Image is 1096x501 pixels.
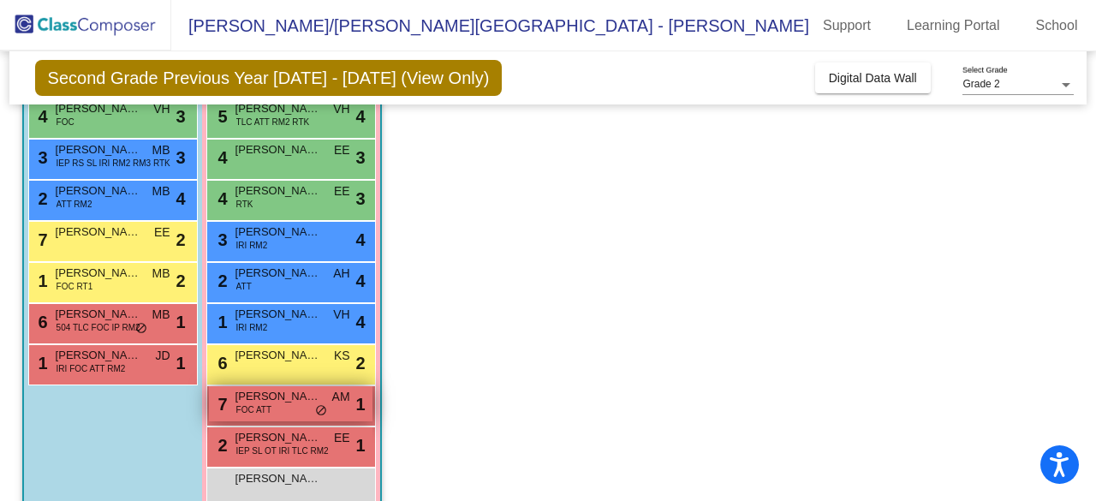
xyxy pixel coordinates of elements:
[236,280,252,293] span: ATT
[235,265,321,282] span: [PERSON_NAME]
[214,395,228,414] span: 7
[57,280,93,293] span: FOC RT1
[176,186,185,212] span: 4
[57,321,140,334] span: 504 TLC FOC IP RM2
[829,71,917,85] span: Digital Data Wall
[235,429,321,446] span: [PERSON_NAME]
[355,268,365,294] span: 4
[176,268,185,294] span: 2
[332,388,350,406] span: AM
[152,182,170,200] span: MB
[171,12,809,39] span: [PERSON_NAME]/[PERSON_NAME][GEOGRAPHIC_DATA] - [PERSON_NAME]
[214,436,228,455] span: 2
[176,145,185,170] span: 3
[34,107,48,126] span: 4
[176,104,185,129] span: 3
[236,116,310,128] span: TLC ATT RM2 RTK
[235,182,321,200] span: [PERSON_NAME]
[235,388,321,405] span: [PERSON_NAME]
[236,198,253,211] span: RTK
[56,347,141,364] span: [PERSON_NAME]
[34,354,48,373] span: 1
[56,265,141,282] span: [PERSON_NAME]
[235,306,321,323] span: [PERSON_NAME]
[57,157,170,170] span: IEP RS SL IRI RM2 RM3 RTK
[176,227,185,253] span: 2
[235,347,321,364] span: [PERSON_NAME]
[153,100,170,118] span: VH
[57,198,92,211] span: ATT RM2
[214,148,228,167] span: 4
[236,321,268,334] span: IRI RM2
[333,265,349,283] span: AH
[355,104,365,129] span: 4
[235,224,321,241] span: [PERSON_NAME]
[893,12,1014,39] a: Learning Portal
[355,227,365,253] span: 4
[355,309,365,335] span: 4
[35,60,503,96] span: Second Grade Previous Year [DATE] - [DATE] (View Only)
[355,186,365,212] span: 3
[57,362,126,375] span: IRI FOC ATT RM2
[214,271,228,290] span: 2
[355,432,365,458] span: 1
[809,12,885,39] a: Support
[56,100,141,117] span: [PERSON_NAME]
[236,403,271,416] span: FOC ATT
[135,322,147,336] span: do_not_disturb_alt
[334,347,350,365] span: KS
[152,141,170,159] span: MB
[34,230,48,249] span: 7
[235,100,321,117] span: [PERSON_NAME]
[355,391,365,417] span: 1
[815,63,931,93] button: Digital Data Wall
[56,182,141,200] span: [PERSON_NAME]
[56,224,141,241] span: [PERSON_NAME]
[214,230,228,249] span: 3
[355,145,365,170] span: 3
[57,116,74,128] span: FOC
[315,404,327,418] span: do_not_disturb_alt
[333,100,349,118] span: VH
[34,189,48,208] span: 2
[333,306,349,324] span: VH
[56,141,141,158] span: [PERSON_NAME]
[152,265,170,283] span: MB
[34,313,48,331] span: 6
[214,189,228,208] span: 4
[34,271,48,290] span: 1
[962,78,999,90] span: Grade 2
[152,306,170,324] span: MB
[334,141,350,159] span: EE
[236,239,268,252] span: IRI RM2
[214,354,228,373] span: 6
[235,141,321,158] span: [PERSON_NAME]
[236,444,329,457] span: IEP SL OT IRI TLC RM2
[34,148,48,167] span: 3
[334,182,350,200] span: EE
[176,350,185,376] span: 1
[235,470,321,487] span: [PERSON_NAME]
[334,429,350,447] span: EE
[154,224,170,242] span: EE
[176,309,185,335] span: 1
[355,350,365,376] span: 2
[214,313,228,331] span: 1
[1022,12,1092,39] a: School
[155,347,170,365] span: JD
[56,306,141,323] span: [PERSON_NAME]
[214,107,228,126] span: 5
